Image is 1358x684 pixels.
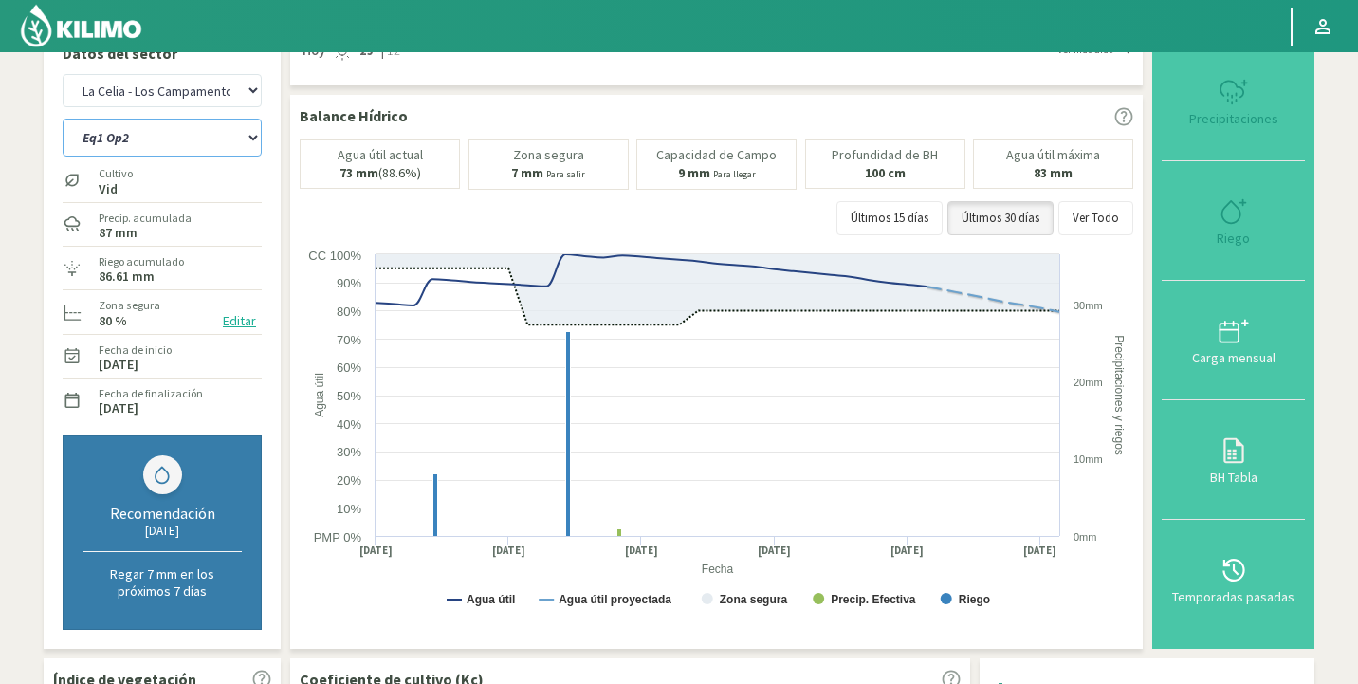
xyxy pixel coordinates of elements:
[678,164,710,181] b: 9 mm
[713,168,756,180] small: Para llegar
[99,210,192,227] label: Precip. acumulada
[1112,335,1126,455] text: Precipitaciones y riegos
[831,593,916,606] text: Precip. Efectiva
[720,593,788,606] text: Zona segura
[947,201,1054,235] button: Últimos 30 días
[758,544,791,558] text: [DATE]
[559,593,671,606] text: Agua útil proyectada
[467,593,515,606] text: Agua útil
[337,502,361,516] text: 10%
[832,148,938,162] p: Profundidad de BH
[337,276,361,290] text: 90%
[1162,42,1305,161] button: Precipitaciones
[99,385,203,402] label: Fecha de finalización
[1162,520,1305,639] button: Temporadas pasadas
[337,473,361,488] text: 20%
[217,310,262,332] button: Editar
[337,333,361,347] text: 70%
[99,359,138,371] label: [DATE]
[339,164,378,181] b: 73 mm
[1006,148,1100,162] p: Agua útil máxima
[1167,231,1299,245] div: Riego
[339,166,421,180] p: (88.6%)
[337,417,361,432] text: 40%
[337,445,361,459] text: 30%
[1058,201,1133,235] button: Ver Todo
[83,523,242,539] div: [DATE]
[492,544,525,558] text: [DATE]
[1034,164,1073,181] b: 83 mm
[337,305,361,319] text: 80%
[99,297,160,314] label: Zona segura
[63,42,262,65] p: Datos del sector
[1074,531,1096,543] text: 0mm
[702,563,734,576] text: Fecha
[1167,590,1299,603] div: Temporadas pasadas
[99,165,133,182] label: Cultivo
[99,227,138,239] label: 87 mm
[99,253,184,270] label: Riego acumulado
[836,201,943,235] button: Últimos 15 días
[546,168,585,180] small: Para salir
[99,315,127,327] label: 80 %
[313,373,326,417] text: Agua útil
[1074,453,1103,465] text: 10mm
[314,530,362,545] text: PMP 0%
[99,342,172,359] label: Fecha de inicio
[1167,471,1299,484] div: BH Tabla
[1167,351,1299,364] div: Carga mensual
[1162,400,1305,520] button: BH Tabla
[338,148,423,162] p: Agua útil actual
[511,164,543,181] b: 7 mm
[1167,112,1299,125] div: Precipitaciones
[656,148,777,162] p: Capacidad de Campo
[959,593,990,606] text: Riego
[865,164,906,181] b: 100 cm
[83,504,242,523] div: Recomendación
[1074,377,1103,388] text: 20mm
[337,389,361,403] text: 50%
[625,544,658,558] text: [DATE]
[19,3,143,48] img: Kilimo
[359,544,393,558] text: [DATE]
[99,402,138,415] label: [DATE]
[513,148,584,162] p: Zona segura
[83,565,242,600] p: Regar 7 mm en los próximos 7 días
[308,249,361,263] text: CC 100%
[1023,544,1056,558] text: [DATE]
[337,360,361,375] text: 60%
[1162,161,1305,281] button: Riego
[300,104,408,127] p: Balance Hídrico
[1074,300,1103,311] text: 30mm
[99,183,133,195] label: Vid
[1162,281,1305,400] button: Carga mensual
[99,270,155,283] label: 86.61 mm
[890,544,924,558] text: [DATE]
